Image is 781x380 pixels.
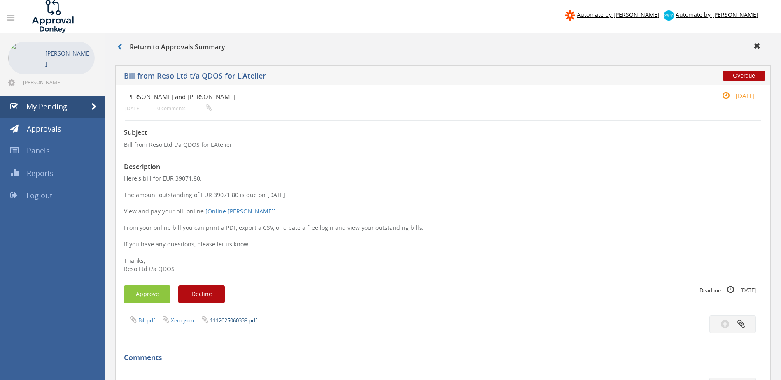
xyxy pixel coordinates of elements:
span: Reports [27,168,54,178]
small: [DATE] [713,91,755,100]
a: [Online [PERSON_NAME]] [205,207,276,215]
span: My Pending [26,102,67,111]
p: Here's bill for EUR 39071.80. The amount outstanding of EUR 39071.80 is due on [DATE]. View and p... [124,174,762,273]
small: [DATE] [125,105,141,111]
span: Panels [27,146,50,155]
h3: Subject [124,129,762,137]
img: zapier-logomark.png [565,10,575,21]
h4: [PERSON_NAME] and [PERSON_NAME] [125,93,655,100]
span: Automate by [PERSON_NAME] [577,11,660,19]
h5: Bill from Reso Ltd t/a QDOS for L'Atelier [124,72,572,82]
h5: Comments [124,354,756,362]
span: Overdue [723,71,765,81]
a: Xero.json [171,317,194,324]
a: Bill.pdf [138,317,155,324]
button: Decline [178,285,225,303]
small: Deadline [DATE] [699,285,756,294]
span: [PERSON_NAME][EMAIL_ADDRESS][DOMAIN_NAME] [23,79,93,86]
span: Automate by [PERSON_NAME] [676,11,758,19]
span: Approvals [27,124,61,134]
h3: Description [124,163,762,171]
img: xero-logo.png [664,10,674,21]
button: Approve [124,285,170,303]
a: 1112025060339.pdf [210,317,257,324]
p: [PERSON_NAME] [45,48,91,69]
h3: Return to Approvals Summary [117,44,225,51]
p: Bill from Reso Ltd t/a QDOS for L'Atelier [124,141,762,149]
small: 0 comments... [157,105,212,111]
span: Log out [26,190,52,200]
